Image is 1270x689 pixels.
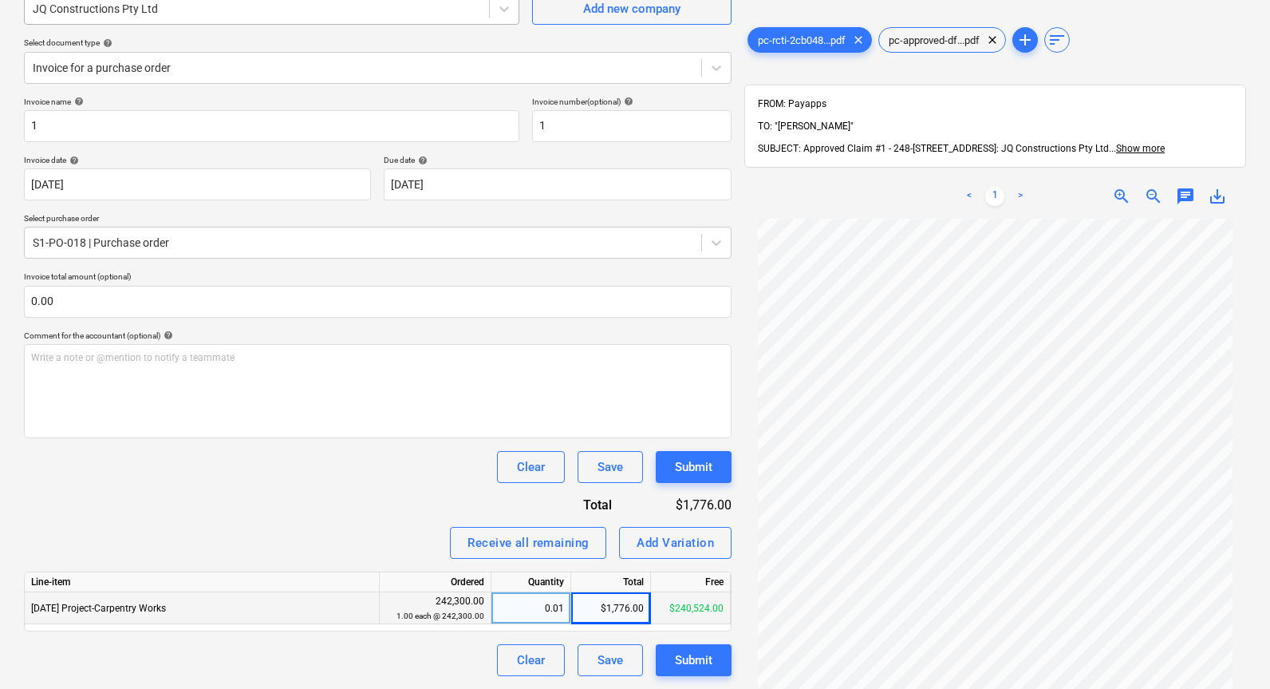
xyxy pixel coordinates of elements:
[71,97,84,106] span: help
[24,271,732,285] p: Invoice total amount (optional)
[66,156,79,165] span: help
[960,187,979,206] a: Previous page
[396,612,484,620] small: 1.00 each @ 242,300.00
[747,27,872,53] div: pc-rcti-2cb048...pdf
[598,650,623,671] div: Save
[24,155,371,165] div: Invoice date
[24,97,519,107] div: Invoice name
[983,30,1002,49] span: clear
[758,98,826,109] span: FROM: Payapps
[386,594,484,624] div: 242,300.00
[651,592,731,624] div: $240,524.00
[517,650,545,671] div: Clear
[524,496,637,514] div: Total
[578,451,643,483] button: Save
[100,38,112,48] span: help
[380,572,491,592] div: Ordered
[384,168,732,200] input: Due date not specified
[656,451,732,483] button: Submit
[24,331,732,341] div: Comment for the accountant (optional)
[24,213,732,227] p: Select purchase order
[498,592,564,624] div: 0.01
[1116,143,1165,154] span: Show more
[578,644,643,676] button: Save
[849,30,868,49] span: clear
[491,572,571,592] div: Quantity
[467,533,589,553] div: Receive all remaining
[24,286,732,318] input: Invoice total amount (optional)
[758,121,854,132] span: TO: "[PERSON_NAME]"
[651,572,731,592] div: Free
[24,110,519,142] input: Invoice name
[878,27,1006,53] div: pc-approved-df...pdf
[384,155,732,165] div: Due date
[24,168,371,200] input: Invoice date not specified
[571,572,651,592] div: Total
[598,457,623,477] div: Save
[532,110,732,142] input: Invoice number
[497,644,565,676] button: Clear
[25,572,380,592] div: Line-item
[24,38,732,48] div: Select document type
[879,34,989,46] span: pc-approved-df...pdf
[637,533,714,553] div: Add Variation
[1016,30,1035,49] span: add
[450,527,606,559] button: Receive all remaining
[1109,143,1165,154] span: ...
[748,34,855,46] span: pc-rcti-2cb048...pdf
[758,143,1109,154] span: SUBJECT: Approved Claim #1 - 248-[STREET_ADDRESS]: JQ Constructions Pty Ltd
[1190,612,1270,689] iframe: Chat Widget
[656,644,732,676] button: Submit
[1144,187,1163,206] span: zoom_out
[415,156,428,165] span: help
[1011,187,1030,206] a: Next page
[160,331,173,340] span: help
[31,603,166,614] span: 3-13-04 Project-Carpentry Works
[675,457,712,477] div: Submit
[1208,187,1227,206] span: save_alt
[571,592,651,624] div: $1,776.00
[621,97,633,106] span: help
[497,451,565,483] button: Clear
[1047,30,1067,49] span: sort
[619,527,732,559] button: Add Variation
[517,457,545,477] div: Clear
[675,650,712,671] div: Submit
[532,97,732,107] div: Invoice number (optional)
[637,496,732,514] div: $1,776.00
[1112,187,1131,206] span: zoom_in
[985,187,1004,206] a: Page 1 is your current page
[1176,187,1195,206] span: chat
